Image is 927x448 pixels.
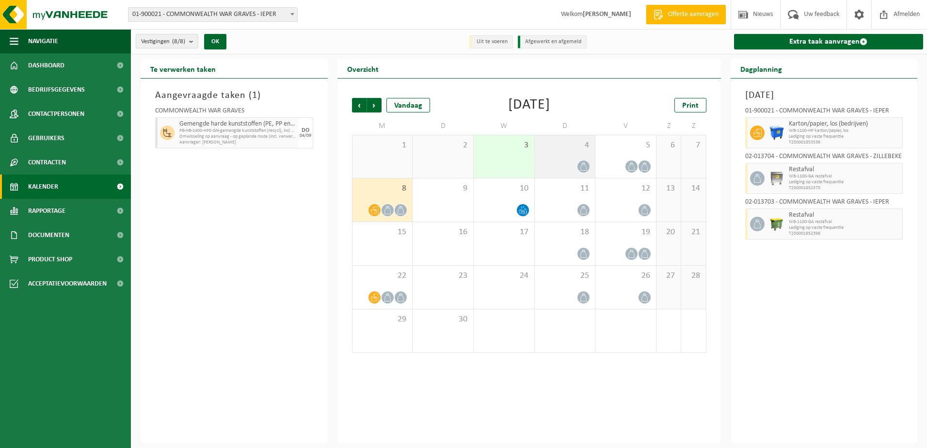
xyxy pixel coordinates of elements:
h2: Overzicht [337,59,388,78]
span: 29 [357,314,408,325]
td: D [413,117,474,135]
span: 8 [357,183,408,194]
span: Acceptatievoorwaarden [28,272,107,296]
td: Z [656,117,681,135]
span: Lediging op vaste frequentie [789,225,900,231]
td: M [352,117,413,135]
span: Kalender [28,175,58,199]
div: COMMONWEALTH WAR GRAVES [155,108,313,117]
span: 13 [661,183,676,194]
img: WB-1100-HPE-BE-01 [769,126,784,140]
span: 01-900021 - COMMONWEALTH WAR GRAVES - IEPER [128,7,298,22]
td: V [595,117,656,135]
h2: Te verwerken taken [141,59,225,78]
span: Documenten [28,223,69,247]
span: Karton/papier, los (bedrijven) [789,120,900,128]
span: Lediging op vaste frequentie [789,179,900,185]
span: Aanvrager: [PERSON_NAME] [179,140,296,145]
span: 12 [600,183,651,194]
span: 5 [600,140,651,151]
span: Dashboard [28,53,64,78]
h2: Dagplanning [731,59,792,78]
div: DO [302,128,309,133]
span: T250001852398 [789,231,900,237]
div: Vandaag [386,98,430,112]
span: WB-1100-GA restafval [789,219,900,225]
td: W [474,117,535,135]
span: 15 [357,227,408,238]
span: T250001852375 [789,185,900,191]
span: 01-900021 - COMMONWEALTH WAR GRAVES - IEPER [128,8,297,21]
span: 1 [252,91,257,100]
span: 20 [661,227,676,238]
div: 02-013703 - COMMONWEALTH WAR GRAVES - IEPER [745,199,903,208]
span: Vestigingen [141,34,185,49]
span: 7 [686,140,701,151]
span: 28 [686,271,701,281]
div: 04/09 [300,133,311,138]
span: Print [682,102,699,110]
span: WB-1100-GA restafval [789,174,900,179]
span: 25 [540,271,591,281]
span: 30 [417,314,468,325]
span: Vorige [352,98,367,112]
strong: [PERSON_NAME] [583,11,631,18]
span: 24 [479,271,529,281]
span: Gemengde harde kunststoffen (PE, PP en PVC), recycleerbaar (industrieel) [179,120,296,128]
span: Lediging op vaste frequentie [789,134,900,140]
span: 21 [686,227,701,238]
img: WB-1100-GAL-GY-02 [769,171,784,186]
li: Uit te voeren [469,35,513,48]
span: Restafval [789,211,900,219]
span: Gebruikers [28,126,64,150]
span: T250001853536 [789,140,900,145]
count: (8/8) [172,38,185,45]
span: 1 [357,140,408,151]
span: 17 [479,227,529,238]
span: 6 [661,140,676,151]
span: Contactpersonen [28,102,84,126]
span: 11 [540,183,591,194]
span: 2 [417,140,468,151]
span: Offerte aanvragen [666,10,721,19]
span: 27 [661,271,676,281]
a: Print [674,98,706,112]
span: 16 [417,227,468,238]
a: Extra taak aanvragen [734,34,924,49]
h3: [DATE] [745,88,903,103]
span: 4 [540,140,591,151]
span: WB-1100-HP karton/papier, los [789,128,900,134]
span: 19 [600,227,651,238]
span: Omwisseling op aanvraag - op geplande route (incl. verwerking) [179,134,296,140]
span: 10 [479,183,529,194]
div: [DATE] [508,98,550,112]
img: WB-1100-HPE-GN-51 [769,217,784,231]
span: Contracten [28,150,66,175]
div: 02-013704 - COMMONWEALTH WAR GRAVES - ZILLEBEKE [745,153,903,163]
h3: Aangevraagde taken ( ) [155,88,313,103]
button: Vestigingen(8/8) [136,34,198,48]
td: D [535,117,596,135]
span: 22 [357,271,408,281]
span: Restafval [789,166,900,174]
span: 26 [600,271,651,281]
td: Z [681,117,706,135]
li: Afgewerkt en afgemeld [518,35,587,48]
span: Rapportage [28,199,65,223]
span: Bedrijfsgegevens [28,78,85,102]
div: 01-900021 - COMMONWEALTH WAR GRAVES - IEPER [745,108,903,117]
span: PB-HB-1400-HPE-GN-gemengde kunststoffen (recycl), incl PVC [179,128,296,134]
span: Product Shop [28,247,72,272]
span: 9 [417,183,468,194]
button: OK [204,34,226,49]
a: Offerte aanvragen [646,5,726,24]
span: Volgende [367,98,382,112]
span: 18 [540,227,591,238]
span: 14 [686,183,701,194]
span: Navigatie [28,29,58,53]
span: 23 [417,271,468,281]
span: 3 [479,140,529,151]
